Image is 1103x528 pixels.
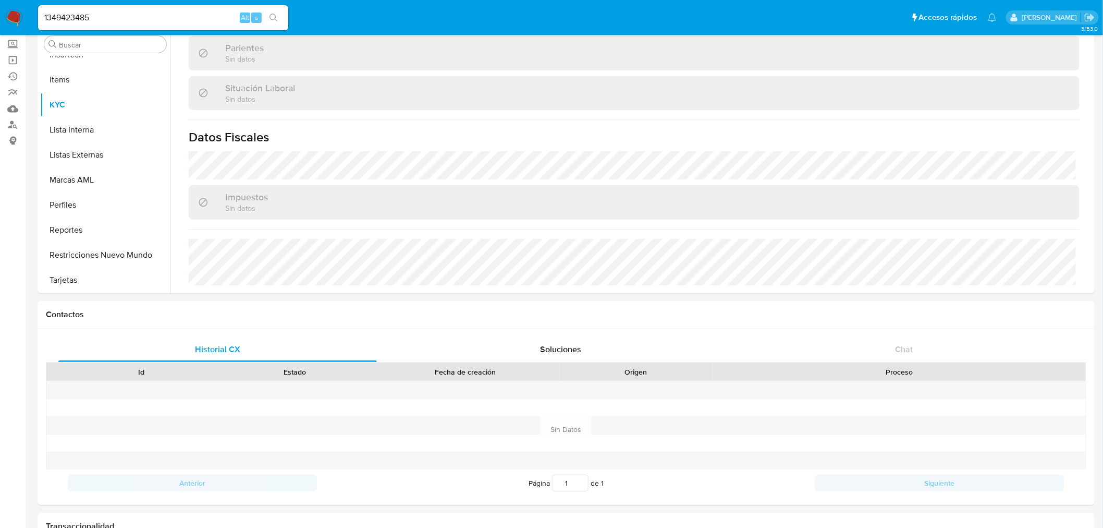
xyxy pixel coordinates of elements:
span: Página de [529,475,604,491]
button: KYC [40,92,170,117]
p: Sin datos [225,94,295,104]
span: Historial CX [195,343,240,355]
span: Chat [896,343,913,355]
h3: Parientes [225,42,264,54]
span: 1 [601,478,604,488]
p: Sin datos [225,203,268,213]
input: Buscar [59,40,162,50]
h3: Impuestos [225,191,268,203]
span: Soluciones [541,343,582,355]
button: Lista Interna [40,117,170,142]
button: Perfiles [40,193,170,218]
span: s [255,13,258,22]
div: Proceso [720,367,1079,377]
p: Sin datos [225,54,264,64]
button: Reportes [40,218,170,243]
a: Notificaciones [988,13,997,22]
a: Salir [1084,12,1095,23]
button: Restricciones Nuevo Mundo [40,243,170,268]
button: Listas Externas [40,142,170,167]
h1: Contactos [46,309,1086,320]
input: Buscar usuario o caso... [38,11,288,25]
span: 3.153.0 [1081,25,1098,33]
div: Origen [567,367,705,377]
p: giorgio.franco@mercadolibre.com [1022,13,1081,22]
div: Id [72,367,211,377]
button: Items [40,67,170,92]
div: ParientesSin datos [189,36,1080,70]
button: Tarjetas [40,268,170,293]
h1: Datos Fiscales [189,129,1080,145]
div: Situación LaboralSin datos [189,76,1080,110]
button: Anterior [68,475,317,491]
div: Estado [225,367,364,377]
div: ImpuestosSin datos [189,185,1080,219]
span: Accesos rápidos [919,12,977,23]
span: Alt [241,13,249,22]
button: search-icon [263,10,284,25]
h3: Situación Laboral [225,82,295,94]
button: Siguiente [815,475,1064,491]
button: Marcas AML [40,167,170,193]
button: Buscar [48,40,57,49]
div: Fecha de creación [378,367,552,377]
